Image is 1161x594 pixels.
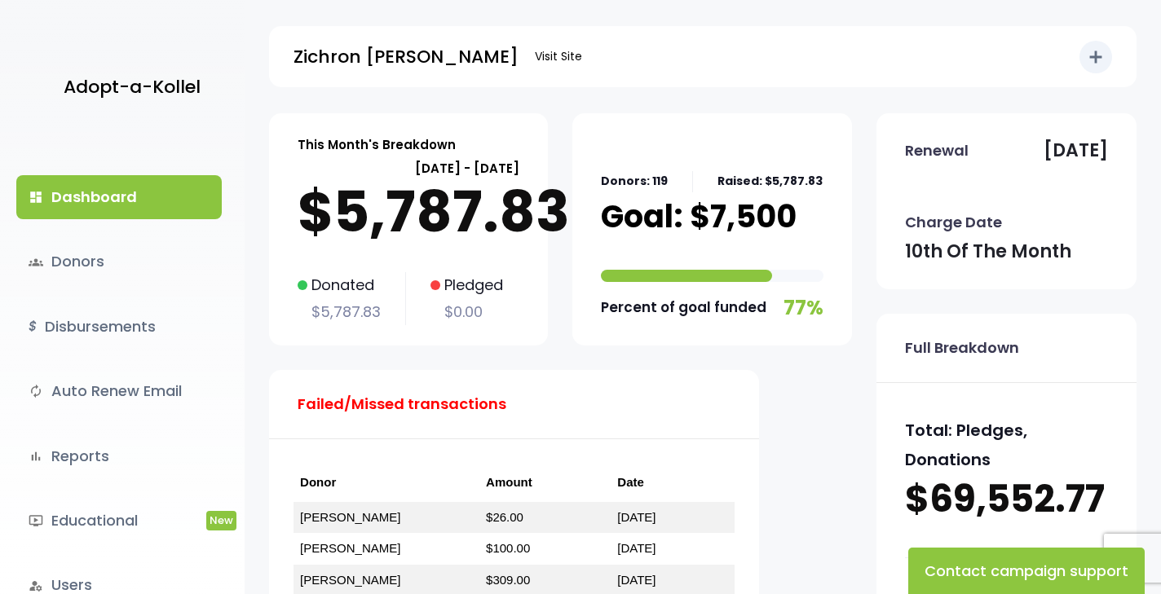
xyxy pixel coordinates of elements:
i: add [1086,47,1106,67]
p: Goal: $7,500 [601,200,797,232]
p: Donated [298,272,381,298]
p: Pledged [430,272,503,298]
a: [PERSON_NAME] [300,573,400,587]
p: 10th of the month [905,235,1071,268]
i: ondemand_video [29,513,43,528]
a: $26.00 [486,510,523,524]
a: Visit Site [527,41,590,73]
th: Donor [294,464,479,502]
a: dashboardDashboard [16,175,222,219]
p: 77% [784,290,823,325]
p: Raised: $5,787.83 [717,171,823,191]
i: $ [29,315,37,339]
p: $0.00 [430,299,503,325]
a: Adopt-a-Kollel [55,47,201,126]
p: Charge Date [905,209,1002,235]
p: Zichron [PERSON_NAME] [294,41,519,73]
button: add [1079,41,1112,73]
span: New [206,511,236,530]
i: autorenew [29,384,43,398]
i: bar_chart [29,449,43,464]
i: dashboard [29,190,43,205]
p: [DATE] [1044,134,1108,167]
th: Amount [479,464,611,502]
a: [DATE] [617,541,656,555]
a: $309.00 [486,573,530,587]
i: manage_accounts [29,579,43,593]
a: [DATE] [617,573,656,587]
p: Renewal [905,138,969,164]
p: Donors: 119 [601,171,668,191]
button: Contact campaign support [908,548,1145,594]
a: autorenewAuto Renew Email [16,369,222,413]
p: Full Breakdown [905,335,1019,361]
p: Failed/Missed transactions [298,391,506,417]
a: groupsDonors [16,240,222,284]
p: Total: Pledges, Donations [905,416,1108,474]
a: [PERSON_NAME] [300,510,400,524]
a: [DATE] [617,510,656,524]
a: [PERSON_NAME] [300,541,400,555]
p: [DATE] - [DATE] [298,157,519,179]
p: $5,787.83 [298,299,381,325]
a: bar_chartReports [16,434,222,478]
a: $100.00 [486,541,530,555]
a: ondemand_videoEducationalNew [16,499,222,543]
span: groups [29,255,43,270]
p: $69,552.77 [905,474,1108,525]
p: $5,787.83 [298,179,519,244]
a: $Disbursements [16,305,222,349]
p: Percent of goal funded [601,295,766,320]
p: Adopt-a-Kollel [64,71,201,103]
p: This Month's Breakdown [298,134,456,156]
th: Date [611,464,735,502]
